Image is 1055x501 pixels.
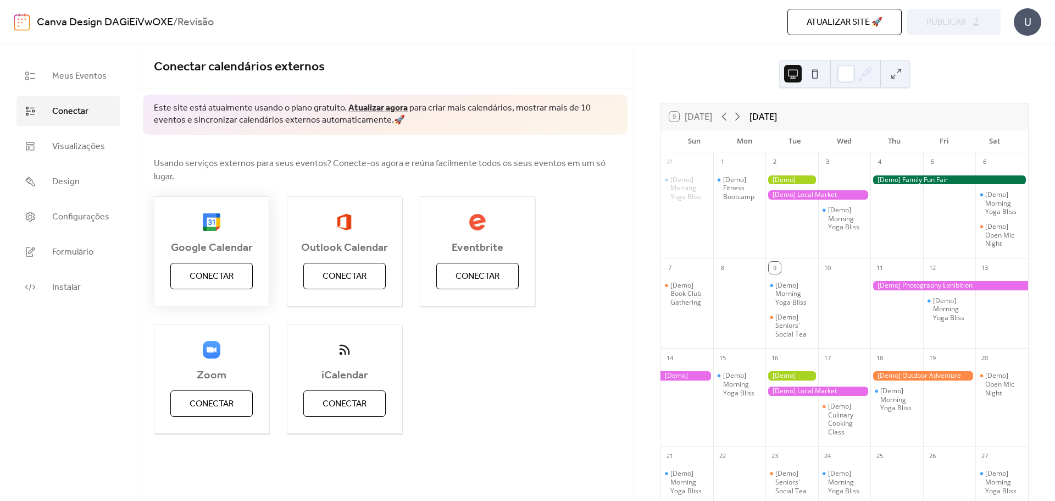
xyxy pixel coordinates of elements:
span: Configurações [52,211,109,224]
div: [Demo] Morning Yoga Bliss [975,190,1028,216]
div: [Demo] Gardening Workshop [765,175,818,185]
div: [Demo] Morning Yoga Bliss [923,296,976,322]
div: Fri [919,130,969,152]
div: [Demo] Morning Yoga Bliss [975,469,1028,495]
div: 3 [821,156,834,168]
div: 2 [769,156,781,168]
div: 14 [664,352,676,364]
img: logo [14,13,30,31]
div: [Demo] Morning Yoga Bliss [765,281,818,307]
a: Atualizar agora [348,100,408,117]
span: Usando serviços externos para seus eventos? Conecte-os agora e reúna facilmente todos os seus eve... [154,157,617,184]
div: 7 [664,262,676,274]
a: Visualizações [16,131,120,161]
div: 12 [926,262,939,274]
div: 13 [979,262,991,274]
div: [Demo] Culinary Cooking Class [818,402,871,436]
button: Conectar [303,390,386,417]
div: [Demo] Morning Yoga Bliss [985,469,1024,495]
span: Visualizações [52,140,105,153]
a: Configurações [16,202,120,232]
div: [Demo] Local Market [765,387,870,396]
div: [Demo] Gardening Workshop [765,371,818,381]
span: Instalar [52,281,81,294]
span: iCalendar [287,369,402,382]
div: [Demo] Morning Yoga Bliss [660,175,713,201]
div: 19 [926,352,939,364]
div: 18 [874,352,886,364]
div: [Demo] Fitness Bootcamp [713,175,766,201]
div: [Demo] Morning Yoga Bliss [870,387,923,412]
div: [Demo] Morning Yoga Bliss [985,190,1024,216]
div: [Demo] Morning Yoga Bliss [880,387,919,412]
div: [Demo] Culinary Cooking Class [828,402,867,436]
div: 22 [717,450,729,462]
span: Conectar [323,270,367,283]
div: Thu [869,130,919,152]
a: Design [16,167,120,196]
span: Conectar [190,270,234,283]
button: Conectar [170,390,253,417]
img: ical [336,341,353,359]
div: [Demo] Fitness Bootcamp [723,175,762,201]
div: 6 [979,156,991,168]
a: Canva Design DAGiEiVwOXE [37,12,173,33]
div: [Demo] Morning Yoga Bliss [670,469,709,495]
div: [Demo] Seniors' Social Tea [775,313,814,339]
div: [Demo] Book Club Gathering [660,281,713,307]
div: [DATE] [749,110,777,123]
b: / [173,12,177,33]
div: 31 [664,156,676,168]
a: Instalar [16,272,120,302]
div: Tue [769,130,819,152]
div: 23 [769,450,781,462]
img: zoom [203,341,220,359]
div: [Demo] Open Mic Night [975,371,1028,397]
div: 15 [717,352,729,364]
span: Meus Eventos [52,70,107,83]
span: Conectar [52,105,88,118]
div: 27 [979,450,991,462]
div: 25 [874,450,886,462]
div: [Demo] Open Mic Night [985,371,1024,397]
div: 21 [664,450,676,462]
span: Este site está atualmente usando o plano gratuito. para criar mais calendários, mostrar mais de 1... [154,102,617,127]
div: [Demo] Seniors' Social Tea [775,469,814,495]
div: 11 [874,262,886,274]
div: Sat [969,130,1019,152]
div: [Demo] Morning Yoga Bliss [818,469,871,495]
button: Conectar [170,263,253,289]
div: [Demo] Photography Exhibition [870,281,1028,290]
span: Outlook Calendar [287,241,402,255]
div: 24 [821,450,834,462]
img: outlook [337,213,352,231]
div: U [1014,8,1041,36]
img: eventbrite [469,213,486,231]
div: 9 [769,262,781,274]
span: Design [52,175,80,189]
div: 20 [979,352,991,364]
div: Sun [669,130,719,152]
div: [Demo] Book Club Gathering [670,281,709,307]
span: Atualizar site 🚀 [807,16,882,29]
div: [Demo] Morning Yoga Bliss [660,469,713,495]
div: [Demo] Family Fun Fair [870,175,1028,185]
div: [Demo] Photography Exhibition [660,371,713,381]
button: Atualizar site 🚀 [787,9,902,35]
button: Conectar [436,263,519,289]
b: Revisão [177,12,214,33]
span: Eventbrite [420,241,535,255]
div: [Demo] Local Market [765,190,870,200]
div: [Demo] Morning Yoga Bliss [670,175,709,201]
div: [Demo] Seniors' Social Tea [765,469,818,495]
div: 4 [874,156,886,168]
a: Conectar [16,96,120,126]
div: 16 [769,352,781,364]
div: 5 [926,156,939,168]
div: [Demo] Morning Yoga Bliss [713,371,766,397]
img: google [203,213,220,231]
div: Wed [819,130,869,152]
div: [Demo] Seniors' Social Tea [765,313,818,339]
div: [Demo] Morning Yoga Bliss [818,206,871,232]
div: [Demo] Morning Yoga Bliss [933,296,971,322]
